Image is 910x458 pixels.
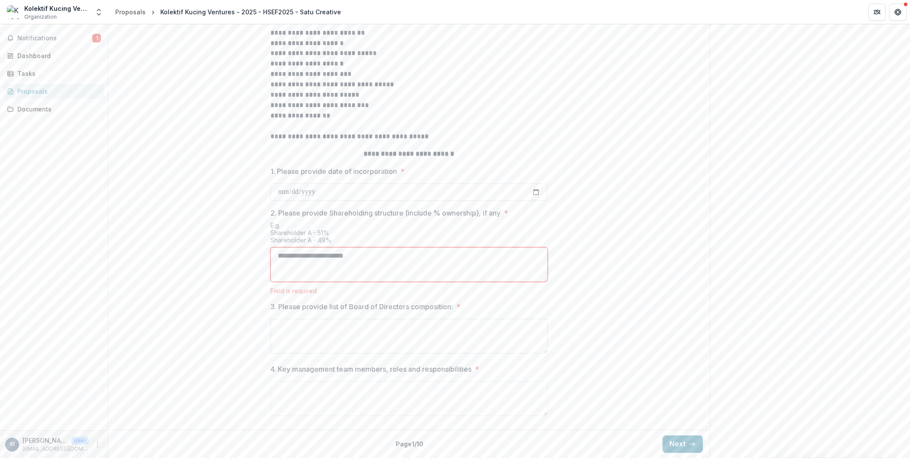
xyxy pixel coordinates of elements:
[270,166,397,177] p: 1. Please provide date of incorporation
[270,287,548,294] div: Field is required
[17,51,97,60] div: Dashboard
[24,4,89,13] div: Kolektif Kucing Ventures
[23,445,89,453] p: [EMAIL_ADDRESS][DOMAIN_NAME]
[112,6,344,18] nav: breadcrumb
[17,87,97,96] div: Proposals
[3,66,104,81] a: Tasks
[396,439,423,448] p: Page 1 / 10
[868,3,886,21] button: Partners
[17,69,97,78] div: Tasks
[160,7,341,16] div: Kolektif Kucing Ventures - 2025 - HSEF2025 - Satu Creative
[3,31,104,45] button: Notifications1
[3,49,104,63] a: Dashboard
[3,84,104,98] a: Proposals
[270,222,548,247] div: E.g. Shareholder A - 51% Shareholder A - 49%
[93,3,105,21] button: Open entity switcher
[7,5,21,19] img: Kolektif Kucing Ventures
[92,439,103,450] button: More
[3,102,104,116] a: Documents
[663,435,703,453] button: Next
[17,35,92,42] span: Notifications
[889,3,907,21] button: Get Help
[17,105,97,114] div: Documents
[115,7,146,16] div: Proposals
[24,13,57,21] span: Organization
[270,208,500,218] p: 2. Please provide Shareholding structure (include % ownership), if any
[10,442,15,447] div: Khairina Ibrahim
[92,34,101,43] span: 1
[112,6,149,18] a: Proposals
[23,436,68,445] p: [PERSON_NAME]
[270,364,471,374] p: 4. Key management team members, roles and responsibilities
[270,301,453,312] p: 3. Please provide list of Board of Directors composition:
[71,437,89,445] p: User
